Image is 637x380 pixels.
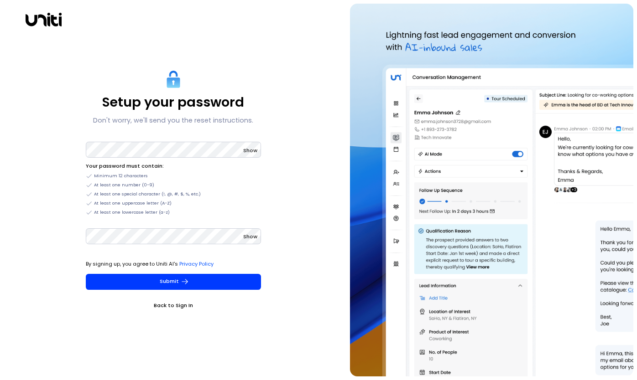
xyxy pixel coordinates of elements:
[94,191,201,197] span: At least one special character (!, @, #, $, %, etc.)
[94,209,170,216] span: At least one lowercase letter (a-z)
[179,260,214,267] a: Privacy Policy
[243,147,257,154] span: Show
[243,232,257,241] button: Show
[86,274,261,290] button: Submit
[102,94,244,110] p: Setup your password
[93,115,253,126] p: Don't worry, we'll send you the reset instructions.
[94,200,172,206] span: At least one uppercase letter (A-Z)
[86,301,261,310] a: Back to Sign In
[86,161,261,170] li: Your password must contain:
[243,233,257,240] span: Show
[243,146,257,155] button: Show
[350,4,633,376] img: auth-hero.png
[86,259,261,268] p: By signing up, you agree to Uniti AI's
[94,182,154,188] span: At least one number (0-9)
[94,173,148,179] span: Minimum 12 characters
